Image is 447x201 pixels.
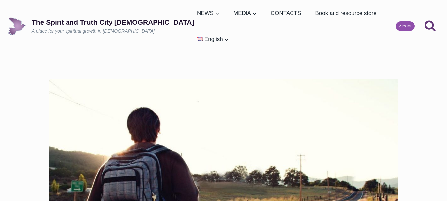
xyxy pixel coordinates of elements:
[421,17,439,35] button: View Search Form
[194,26,231,52] a: English
[233,9,257,18] span: MEDIA
[396,21,415,31] a: Ziedot
[8,17,194,35] a: The Spirit and Truth City [DEMOGRAPHIC_DATA]A place for your spiritual growth in [DEMOGRAPHIC_DATA]
[197,9,219,18] span: NEWS
[204,36,223,42] span: English
[32,18,194,26] p: The Spirit and Truth City [DEMOGRAPHIC_DATA]
[8,17,26,35] img: Draudze Gars un Patiesība
[32,28,194,35] p: A place for your spiritual growth in [DEMOGRAPHIC_DATA]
